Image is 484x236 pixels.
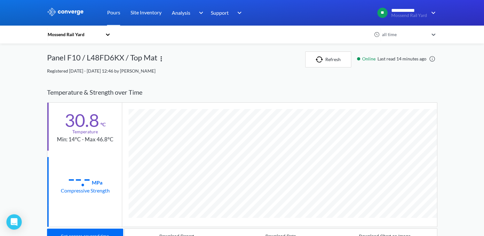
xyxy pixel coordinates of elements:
[380,31,428,38] div: all time
[194,9,205,17] img: downArrow.svg
[305,51,351,67] button: Refresh
[47,51,157,67] div: Panel F10 / L48FD6KX / Top Mat
[157,55,165,63] img: more.svg
[211,9,229,17] span: Support
[427,9,437,17] img: downArrow.svg
[68,170,91,186] div: --.-
[47,8,84,16] img: logo_ewhite.svg
[61,186,110,194] div: Compressive Strength
[72,128,98,135] div: Temperature
[233,9,243,17] img: downArrow.svg
[354,55,437,62] div: Last read 14 minutes ago
[47,31,102,38] div: Mossend Rail Yard
[316,56,325,63] img: icon-refresh.svg
[374,32,380,37] img: icon-clock.svg
[47,68,155,74] span: Registered [DATE] - [DATE] 12:46 by [PERSON_NAME]
[362,55,377,62] span: Online
[391,13,427,18] span: Mossend Rail Yard
[6,214,22,230] div: Open Intercom Messenger
[172,9,190,17] span: Analysis
[47,82,437,102] div: Temperature & Strength over Time
[57,135,114,144] div: Min: 14°C - Max 46.8°C
[65,112,99,128] div: 30.8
